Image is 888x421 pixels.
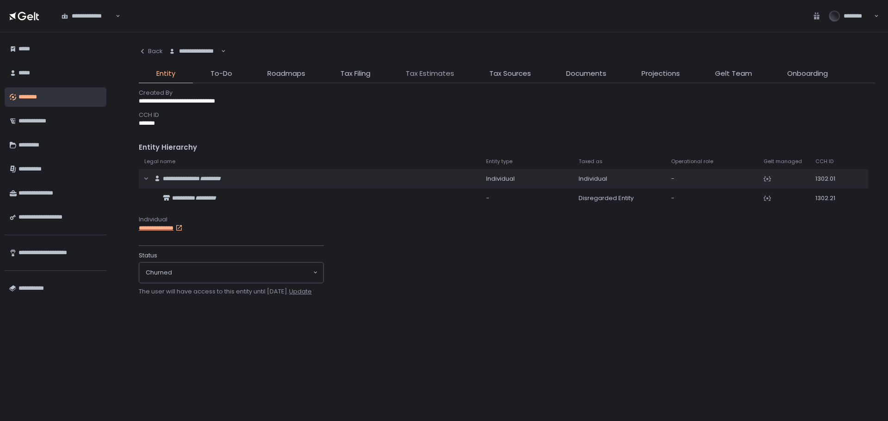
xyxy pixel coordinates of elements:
[139,142,875,153] div: Entity Hierarchy
[163,42,226,61] div: Search for option
[566,68,606,79] span: Documents
[787,68,828,79] span: Onboarding
[641,68,680,79] span: Projections
[210,68,232,79] span: To-Do
[815,158,833,165] span: CCH ID
[139,262,323,283] div: Search for option
[172,268,312,277] input: Search for option
[55,6,120,26] div: Search for option
[139,111,875,119] div: CCH ID
[406,68,454,79] span: Tax Estimates
[815,194,845,202] div: 1302.21
[579,158,603,165] span: Taxed as
[671,194,752,202] div: -
[156,68,175,79] span: Entity
[340,68,370,79] span: Tax Filing
[489,68,531,79] span: Tax Sources
[579,194,660,202] div: Disregarded Entity
[486,158,512,165] span: Entity type
[486,194,567,202] div: -
[715,68,752,79] span: Gelt Team
[671,175,752,183] div: -
[486,175,567,183] div: Individual
[144,158,175,165] span: Legal name
[139,89,875,97] div: Created By
[139,42,163,61] button: Back
[139,215,875,224] div: Individual
[267,68,305,79] span: Roadmaps
[139,47,163,55] div: Back
[671,158,713,165] span: Operational role
[139,287,312,296] span: The user will have access to this entity until [DATE].
[764,158,802,165] span: Gelt managed
[139,251,157,260] span: Status
[815,175,845,183] div: 1302.01
[289,287,312,296] button: update
[289,287,312,296] div: update
[146,268,172,277] span: churned
[114,12,115,21] input: Search for option
[579,175,660,183] div: Individual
